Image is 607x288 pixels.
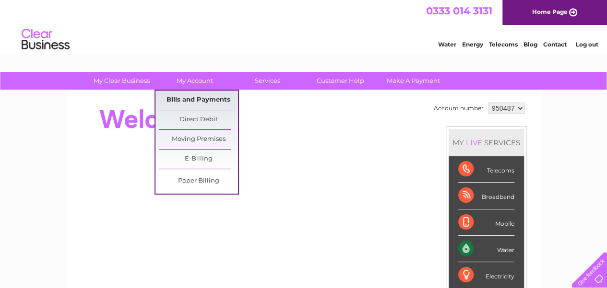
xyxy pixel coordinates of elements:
a: Paper Billing [159,172,238,191]
div: LIVE [464,138,484,147]
a: Telecoms [489,41,518,48]
div: MY SERVICES [449,129,524,156]
a: 0333 014 3131 [426,5,492,17]
a: Blog [524,41,537,48]
a: Make A Payment [374,72,453,90]
a: Bills and Payments [159,91,238,110]
a: E-Billing [159,150,238,169]
a: Services [228,72,307,90]
a: Customer Help [301,72,380,90]
a: My Account [155,72,234,90]
img: logo.png [21,25,70,54]
div: Telecoms [458,156,514,183]
div: Water [458,236,514,262]
div: Clear Business is a trading name of Verastar Limited (registered in [GEOGRAPHIC_DATA] No. 3667643... [77,5,531,46]
a: Moving Premises [159,130,238,149]
a: Contact [543,41,567,48]
a: Water [438,41,456,48]
a: Log out [575,41,598,48]
td: Account number [431,100,486,116]
div: Broadband [458,183,514,209]
a: Direct Debit [159,110,238,129]
div: Mobile [458,209,514,236]
a: My Clear Business [82,72,161,90]
a: Energy [462,41,483,48]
